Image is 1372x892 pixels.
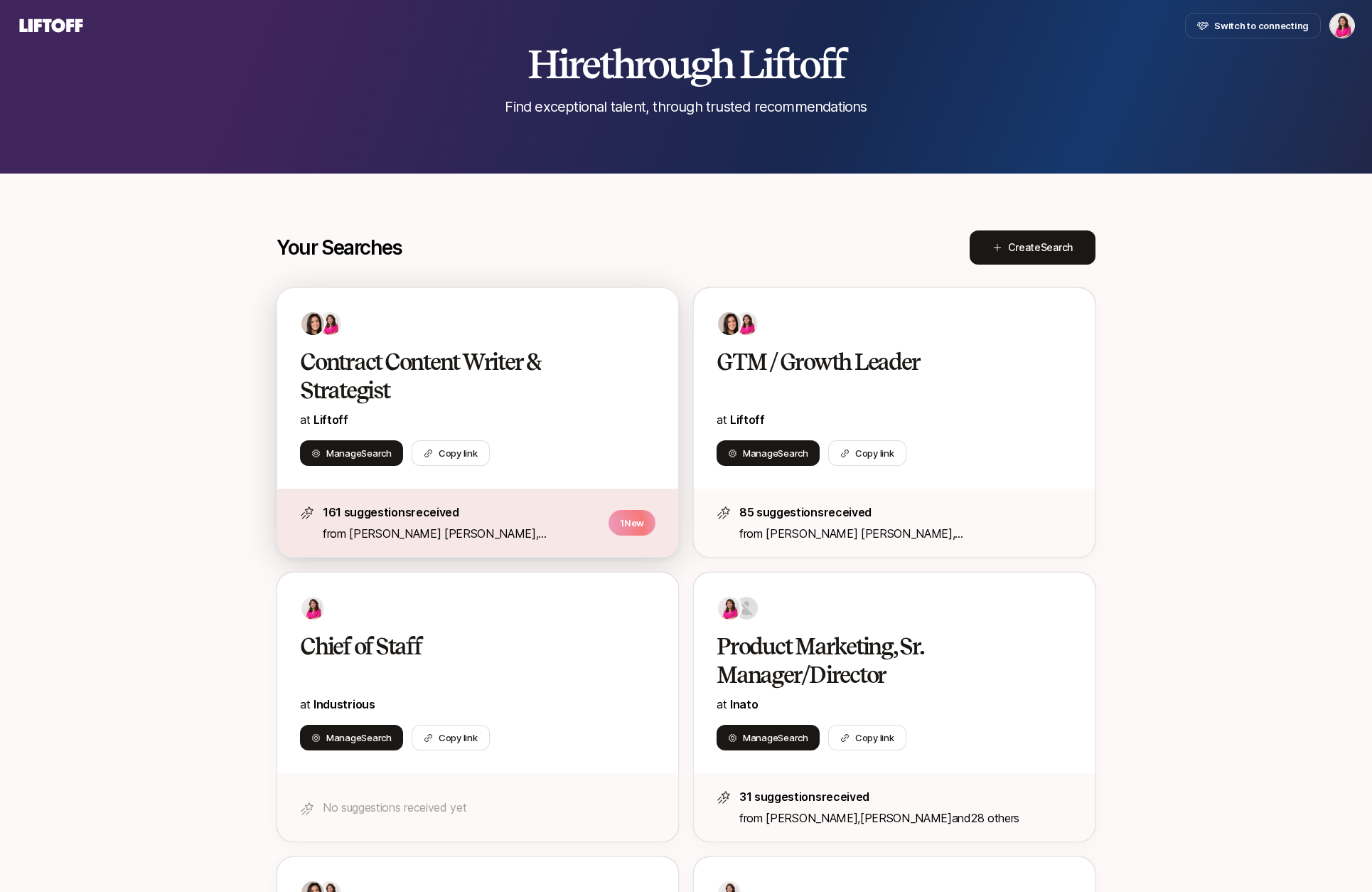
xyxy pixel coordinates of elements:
p: from [323,524,600,543]
span: Switch to connecting [1214,18,1309,33]
p: Your Searches [277,236,402,259]
p: at [300,410,655,429]
img: star-icon [300,802,314,816]
p: at [300,695,655,713]
img: 9e09e871_5697_442b_ae6e_b16e3f6458f8.jpg [735,312,758,335]
span: Manage [743,446,808,460]
p: 31 suggestions received [739,787,1072,806]
p: at [717,410,1072,429]
p: from [739,809,1072,827]
a: Liftoff [730,413,765,427]
button: Copy link [412,440,490,466]
button: ManageSearch [300,440,403,466]
span: , [857,811,952,825]
p: No suggestions received yet [323,798,655,817]
img: star-icon [717,506,731,520]
span: 28 others [971,811,1019,825]
span: Manage [326,731,392,745]
span: Manage [743,731,808,745]
span: Search [778,732,808,743]
button: ManageSearch [717,725,820,750]
img: 71d7b91d_d7cb_43b4_a7ea_a9b2f2cc6e03.jpg [718,312,741,335]
span: [PERSON_NAME] [766,811,857,825]
button: Switch to connecting [1185,13,1321,38]
button: Copy link [412,725,490,750]
p: at [717,695,1072,713]
span: Liftoff [313,413,348,427]
a: Industrious [313,697,375,711]
button: Copy link [828,440,906,466]
img: ACg8ocK1jj7op8Wf3luDR3PplKSM-k5eCM1RWGWmjaXbynMTy6a5xSpg=s160-c [735,597,758,620]
button: ManageSearch [717,440,820,466]
h2: GTM / Growth Leader [717,348,1042,376]
span: Search [778,447,808,459]
img: star-icon [717,790,731,805]
h2: Chief of Staff [300,632,626,661]
button: CreateSearch [970,230,1095,265]
span: Inato [730,697,758,711]
h2: Hire [527,43,845,85]
span: and [952,811,1019,825]
button: ManageSearch [300,725,403,750]
p: 85 suggestions received [739,503,1072,521]
span: Search [361,447,391,459]
h2: Product Marketing, Sr. Manager/Director [717,632,1042,689]
button: Copy link [828,725,906,750]
span: Search [361,732,391,743]
span: [PERSON_NAME] [PERSON_NAME] [766,526,952,541]
p: 1 New [609,510,655,536]
span: [PERSON_NAME] [PERSON_NAME] [349,526,535,541]
p: Find exceptional talent, through trusted recommendations [505,97,867,117]
img: 71d7b91d_d7cb_43b4_a7ea_a9b2f2cc6e03.jpg [301,312,324,335]
span: through Liftoff [599,40,845,88]
span: [PERSON_NAME] [860,811,952,825]
button: Emma Frane [1329,13,1355,38]
span: Manage [326,446,392,460]
p: from [739,524,1072,543]
img: 9e09e871_5697_442b_ae6e_b16e3f6458f8.jpg [318,312,341,335]
img: Emma Frane [1330,14,1354,38]
span: Create [1008,239,1073,256]
img: star-icon [300,506,314,520]
img: 9e09e871_5697_442b_ae6e_b16e3f6458f8.jpg [301,597,324,620]
img: 9e09e871_5697_442b_ae6e_b16e3f6458f8.jpg [718,597,741,620]
p: 161 suggestions received [323,503,600,521]
span: Search [1041,241,1073,253]
h2: Contract Content Writer & Strategist [300,348,626,405]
